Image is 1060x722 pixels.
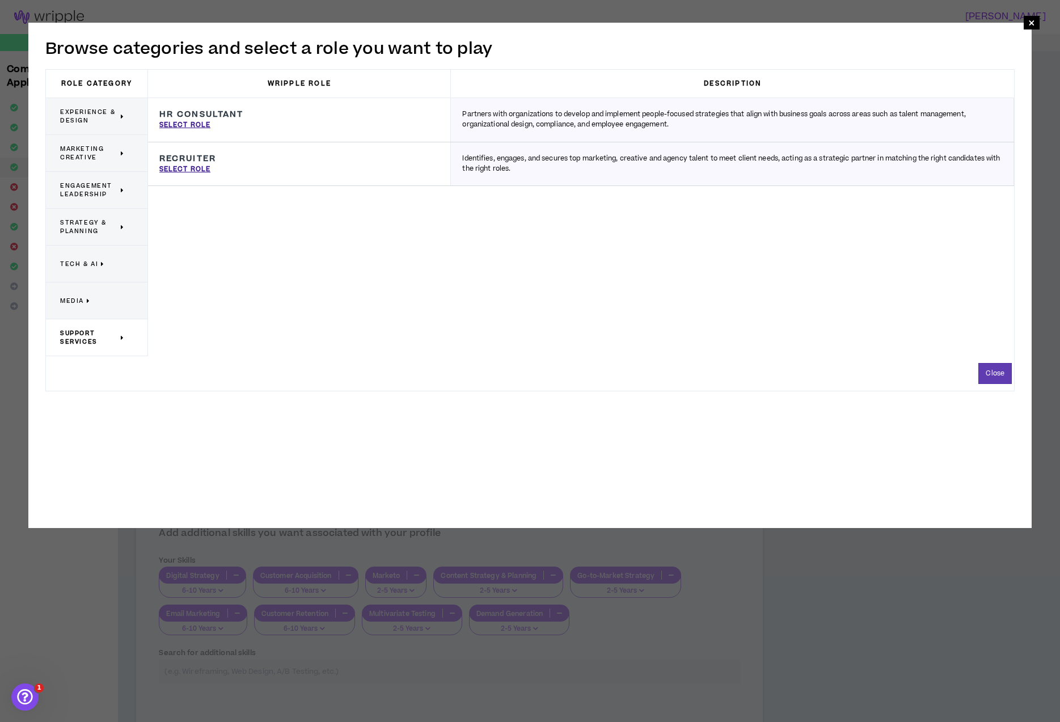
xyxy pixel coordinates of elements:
p: Identifies, engages, and secures top marketing, creative and agency talent to meet client needs, ... [462,154,1002,174]
img: Profile image for Morgan [13,40,36,62]
span: Strategy & Planning [60,218,118,235]
div: Close [199,5,219,25]
button: Messages [75,354,151,399]
h3: Wripple Role [148,70,451,98]
span: Experience & Design [60,108,118,125]
span: 1 [35,683,44,693]
button: Help [151,354,227,399]
h1: Messages [84,5,145,24]
h3: HR Consultant [159,109,243,120]
span: Help [180,382,198,390]
button: Close [978,363,1012,384]
span: Hey there 👋 Welcome to Wripple 🙌 Take a look around! If you have any questions, just reply to thi... [40,40,613,49]
span: Engagement Leadership [60,181,118,199]
span: Messages [91,382,135,390]
div: • [DATE] [108,51,140,63]
span: Support Services [60,329,118,346]
p: Partners with organizations to develop and implement people-focused strategies that align with bu... [462,109,1002,130]
span: Home [26,382,49,390]
span: Media [60,297,84,305]
p: Select Role [159,164,210,175]
span: × [1028,16,1035,29]
div: [PERSON_NAME] [40,51,106,63]
h3: Description [451,70,1014,98]
button: Send us a message [52,299,175,322]
h2: Browse categories and select a role you want to play [45,37,1015,61]
h3: Role Category [46,70,148,98]
span: Tech & AI [60,260,98,268]
span: Marketing Creative [60,145,118,162]
h3: Recruiter [159,154,216,164]
iframe: To enrich screen reader interactions, please activate Accessibility in Grammarly extension settings [11,683,39,711]
p: Select Role [159,120,210,130]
